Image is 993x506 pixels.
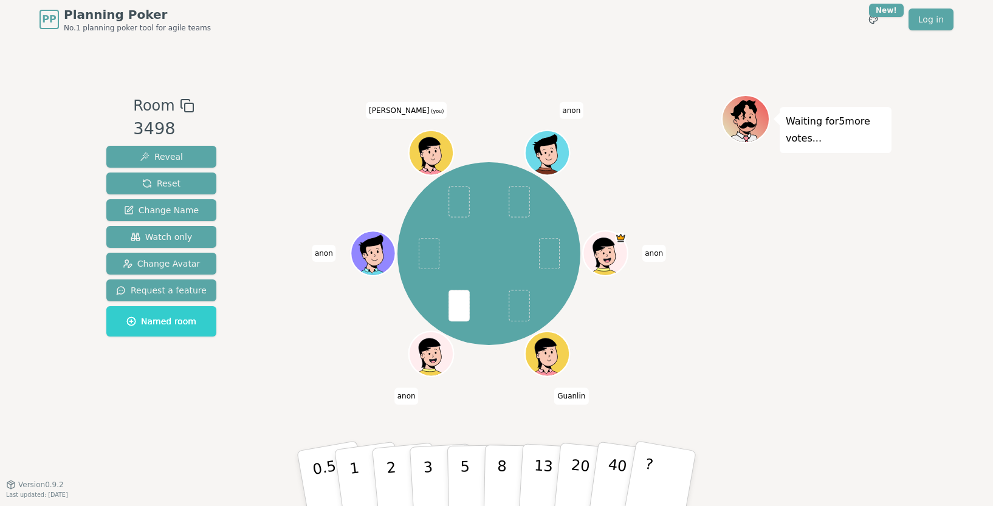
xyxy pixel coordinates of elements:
[786,113,885,147] p: Waiting for 5 more votes...
[312,245,336,262] span: Click to change your name
[18,480,64,490] span: Version 0.9.2
[116,284,207,296] span: Request a feature
[106,146,216,168] button: Reveal
[64,23,211,33] span: No.1 planning poker tool for agile teams
[142,177,180,190] span: Reset
[133,117,194,142] div: 3498
[131,231,193,243] span: Watch only
[615,233,626,244] span: anon is the host
[124,204,199,216] span: Change Name
[430,109,444,114] span: (you)
[42,12,56,27] span: PP
[106,226,216,248] button: Watch only
[909,9,953,30] a: Log in
[123,258,201,270] span: Change Avatar
[366,102,447,119] span: Click to change your name
[6,491,68,498] span: Last updated: [DATE]
[554,388,588,405] span: Click to change your name
[862,9,884,30] button: New!
[126,315,196,327] span: Named room
[559,102,583,119] span: Click to change your name
[106,306,216,337] button: Named room
[6,480,64,490] button: Version0.9.2
[106,279,216,301] button: Request a feature
[106,253,216,275] button: Change Avatar
[410,132,452,174] button: Click to change your avatar
[106,199,216,221] button: Change Name
[40,6,211,33] a: PPPlanning PokerNo.1 planning poker tool for agile teams
[642,245,666,262] span: Click to change your name
[394,388,419,405] span: Click to change your name
[133,95,174,117] span: Room
[106,173,216,194] button: Reset
[64,6,211,23] span: Planning Poker
[140,151,183,163] span: Reveal
[869,4,904,17] div: New!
